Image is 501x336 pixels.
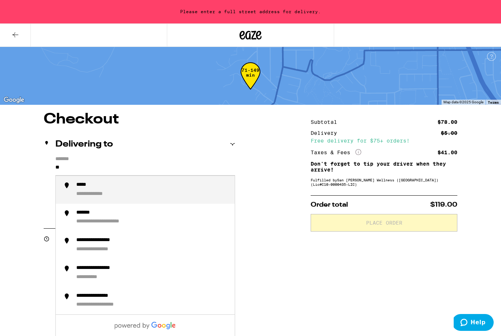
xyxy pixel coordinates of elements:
a: Open this area in Google Maps (opens a new window) [2,95,26,105]
span: $119.00 [430,202,457,208]
span: Map data ©2025 Google [443,100,483,104]
div: Delivery [311,130,342,136]
h2: Delivering to [55,140,113,149]
img: Google [2,95,26,105]
div: Fulfilled by San [PERSON_NAME] Wellness ([GEOGRAPHIC_DATA]) (Lic# C10-0000435-LIC ) [311,178,457,187]
div: Subtotal [311,119,342,125]
div: Taxes & Fees [311,149,361,156]
span: Order total [311,202,348,208]
h1: Checkout [44,112,235,127]
div: Free delivery for $75+ orders! [311,138,457,143]
div: $5.00 [441,130,457,136]
div: 71-149 min [241,68,260,95]
p: Don't forget to tip your driver when they arrive! [311,161,457,173]
div: $41.00 [438,150,457,155]
span: Place Order [366,220,402,225]
div: $78.00 [438,119,457,125]
a: Terms [488,100,499,104]
iframe: Opens a widget where you can find more information [454,314,494,332]
button: Place Order [311,214,457,232]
